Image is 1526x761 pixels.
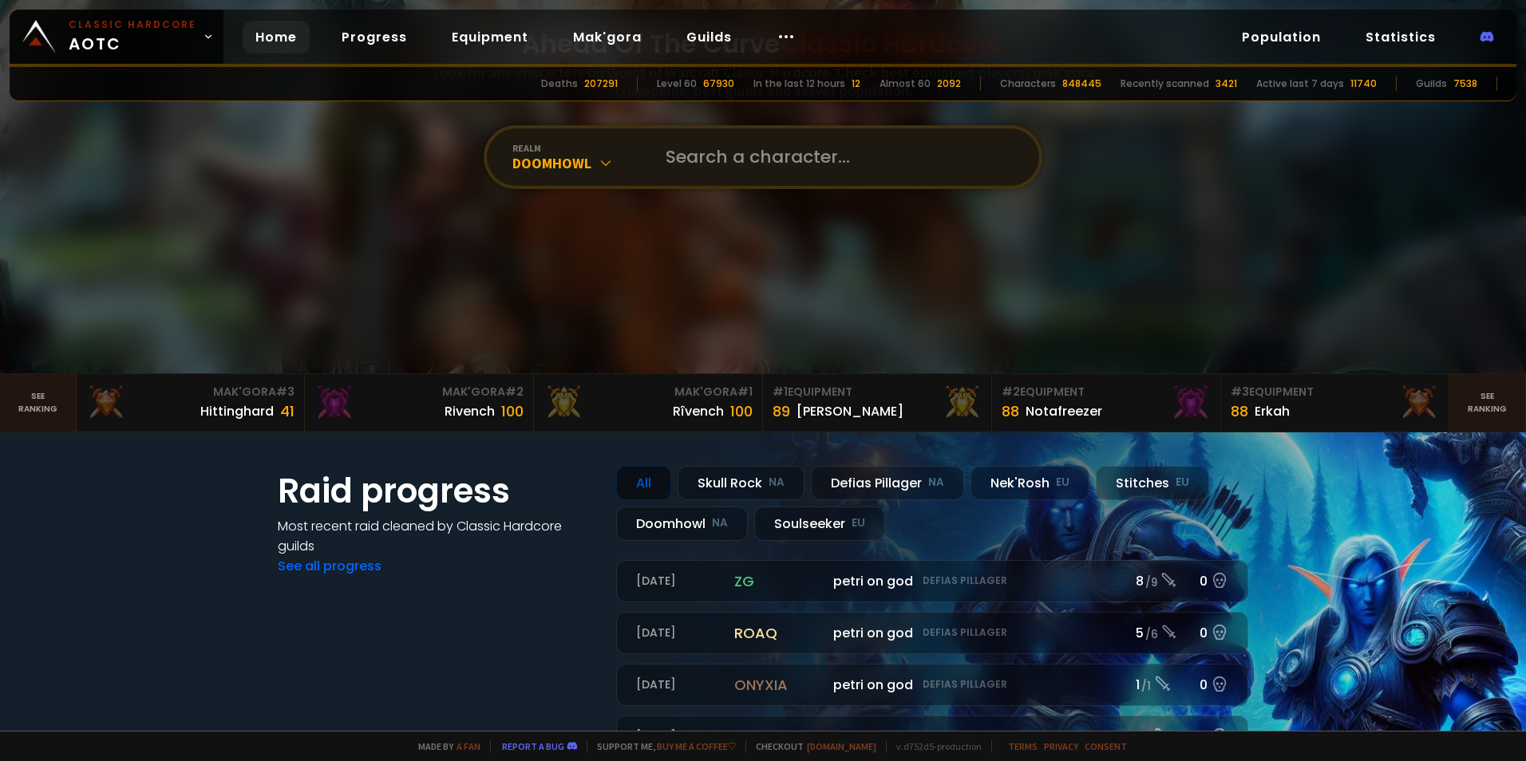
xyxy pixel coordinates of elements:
[773,400,790,422] div: 89
[587,740,736,752] span: Support me,
[534,374,763,432] a: Mak'Gora#1Rîvench100
[1353,21,1449,53] a: Statistics
[584,77,618,91] div: 207291
[501,400,524,422] div: 100
[439,21,541,53] a: Equipment
[1231,384,1440,400] div: Equipment
[314,384,524,400] div: Mak'Gora
[329,21,420,53] a: Progress
[280,400,295,422] div: 41
[541,77,578,91] div: Deaths
[937,77,961,91] div: 2092
[763,374,992,432] a: #1Equipment89[PERSON_NAME]
[457,740,480,752] a: a fan
[807,740,876,752] a: [DOMAIN_NAME]
[1221,374,1450,432] a: #3Equipment88Erkah
[674,21,745,53] a: Guilds
[992,374,1221,432] a: #2Equipment88Notafreezer
[502,740,564,752] a: Report a bug
[10,10,223,64] a: Classic HardcoreAOTC
[616,664,1248,706] a: [DATE]onyxiapetri on godDefias Pillager1 /10
[409,740,480,752] span: Made by
[200,401,274,421] div: Hittinghard
[1350,77,1377,91] div: 11740
[305,374,534,432] a: Mak'Gora#2Rivench100
[69,18,196,32] small: Classic Hardcore
[1002,400,1019,422] div: 88
[1002,384,1020,400] span: # 2
[1216,77,1237,91] div: 3421
[505,384,524,400] span: # 2
[1229,21,1334,53] a: Population
[971,466,1089,500] div: Nek'Rosh
[737,384,753,400] span: # 1
[1056,475,1069,491] small: EU
[773,384,788,400] span: # 1
[512,154,646,172] div: Doomhowl
[1002,384,1211,400] div: Equipment
[656,128,1020,186] input: Search a character...
[657,77,697,91] div: Level 60
[69,18,196,56] span: AOTC
[886,740,982,752] span: v. d752d5 - production
[86,384,295,400] div: Mak'Gora
[1085,740,1127,752] a: Consent
[712,515,728,531] small: NA
[1096,466,1209,500] div: Stitches
[673,401,724,421] div: Rîvench
[880,77,931,91] div: Almost 60
[678,466,805,500] div: Skull Rock
[1000,77,1056,91] div: Characters
[1008,740,1038,752] a: Terms
[1255,401,1290,421] div: Erkah
[1044,740,1078,752] a: Privacy
[852,515,865,531] small: EU
[276,384,295,400] span: # 3
[445,401,495,421] div: Rivench
[1062,77,1101,91] div: 848445
[1449,374,1526,432] a: Seeranking
[1453,77,1477,91] div: 7538
[616,612,1248,654] a: [DATE]roaqpetri on godDefias Pillager5 /60
[769,475,785,491] small: NA
[278,557,381,575] a: See all progress
[745,740,876,752] span: Checkout
[560,21,654,53] a: Mak'gora
[811,466,964,500] div: Defias Pillager
[616,507,748,541] div: Doomhowl
[852,77,860,91] div: 12
[278,516,597,556] h4: Most recent raid cleaned by Classic Hardcore guilds
[657,740,736,752] a: Buy me a coffee
[616,716,1248,758] a: [DATE]onyxiaDont Be WeirdDefias Pillager1 /10
[1026,401,1102,421] div: Notafreezer
[928,475,944,491] small: NA
[730,400,753,422] div: 100
[1416,77,1447,91] div: Guilds
[1121,77,1209,91] div: Recently scanned
[773,384,982,400] div: Equipment
[77,374,306,432] a: Mak'Gora#3Hittinghard41
[1231,400,1248,422] div: 88
[616,560,1248,602] a: [DATE]zgpetri on godDefias Pillager8 /90
[512,142,646,154] div: realm
[753,77,845,91] div: In the last 12 hours
[754,507,885,541] div: Soulseeker
[797,401,903,421] div: [PERSON_NAME]
[1256,77,1344,91] div: Active last 7 days
[278,466,597,516] h1: Raid progress
[1231,384,1249,400] span: # 3
[243,21,310,53] a: Home
[616,466,671,500] div: All
[544,384,753,400] div: Mak'Gora
[703,77,734,91] div: 67930
[1176,475,1189,491] small: EU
